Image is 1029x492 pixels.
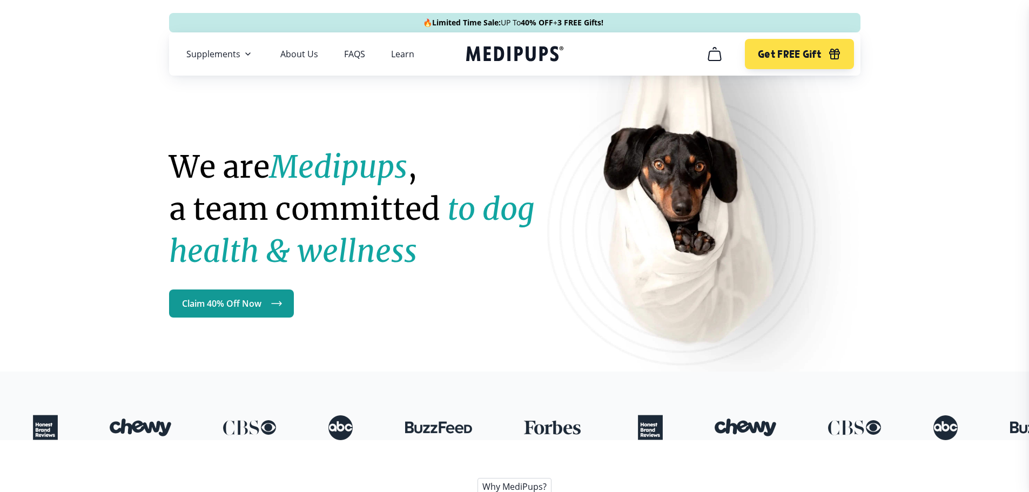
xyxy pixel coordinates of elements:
[423,17,603,28] span: 🔥 UP To +
[280,49,318,59] a: About Us
[466,44,563,66] a: Medipups
[344,49,365,59] a: FAQS
[169,289,294,318] a: Claim 40% Off Now
[745,39,853,69] button: Get FREE Gift
[270,148,407,186] strong: Medipups
[391,49,414,59] a: Learn
[702,41,728,67] button: cart
[186,48,254,60] button: Supplements
[169,146,564,272] h1: We are , a team committed
[547,17,871,413] img: Natural dog supplements for joint and coat health
[186,49,240,59] span: Supplements
[758,48,821,60] span: Get FREE Gift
